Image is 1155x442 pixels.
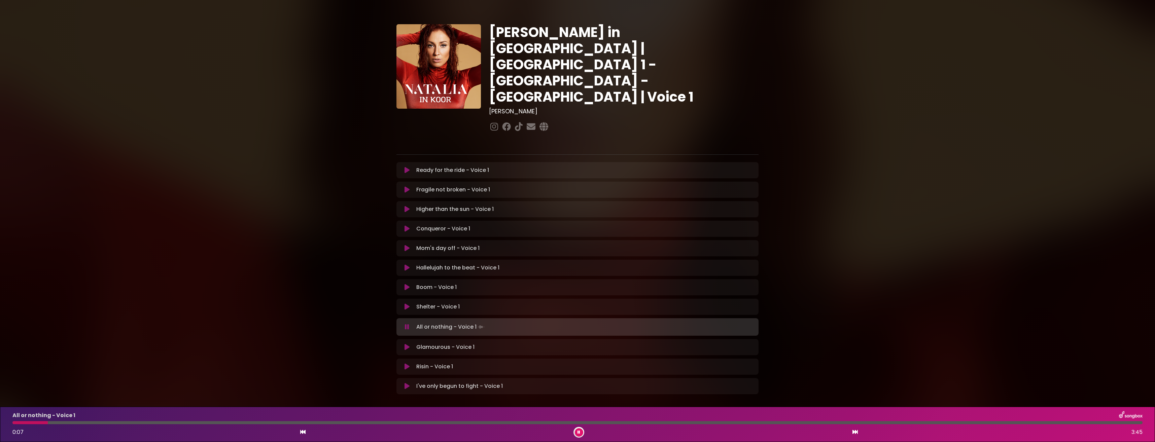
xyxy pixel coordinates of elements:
[416,343,475,351] p: Glamourous - Voice 1
[416,264,499,272] p: Hallelujah to the beat - Voice 1
[477,322,486,332] img: waveform4.gif
[489,24,759,105] h1: [PERSON_NAME] in [GEOGRAPHIC_DATA] | [GEOGRAPHIC_DATA] 1 - [GEOGRAPHIC_DATA] - [GEOGRAPHIC_DATA] ...
[416,363,453,371] p: Risin - Voice 1
[416,322,486,332] p: All or nothing - Voice 1
[416,283,457,291] p: Boom - Voice 1
[416,244,480,252] p: Mom's day off - Voice 1
[1119,411,1143,420] img: songbox-logo-white.png
[416,186,490,194] p: Fragile not broken - Voice 1
[489,108,759,115] h3: [PERSON_NAME]
[396,24,481,109] img: YTVS25JmS9CLUqXqkEhs
[416,382,503,390] p: I've only begun to fight - Voice 1
[12,411,75,419] p: All or nothing - Voice 1
[416,225,470,233] p: Conqueror - Voice 1
[416,205,494,213] p: Higher than the sun - Voice 1
[416,303,460,311] p: Shelter - Voice 1
[416,166,489,174] p: Ready for the ride - Voice 1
